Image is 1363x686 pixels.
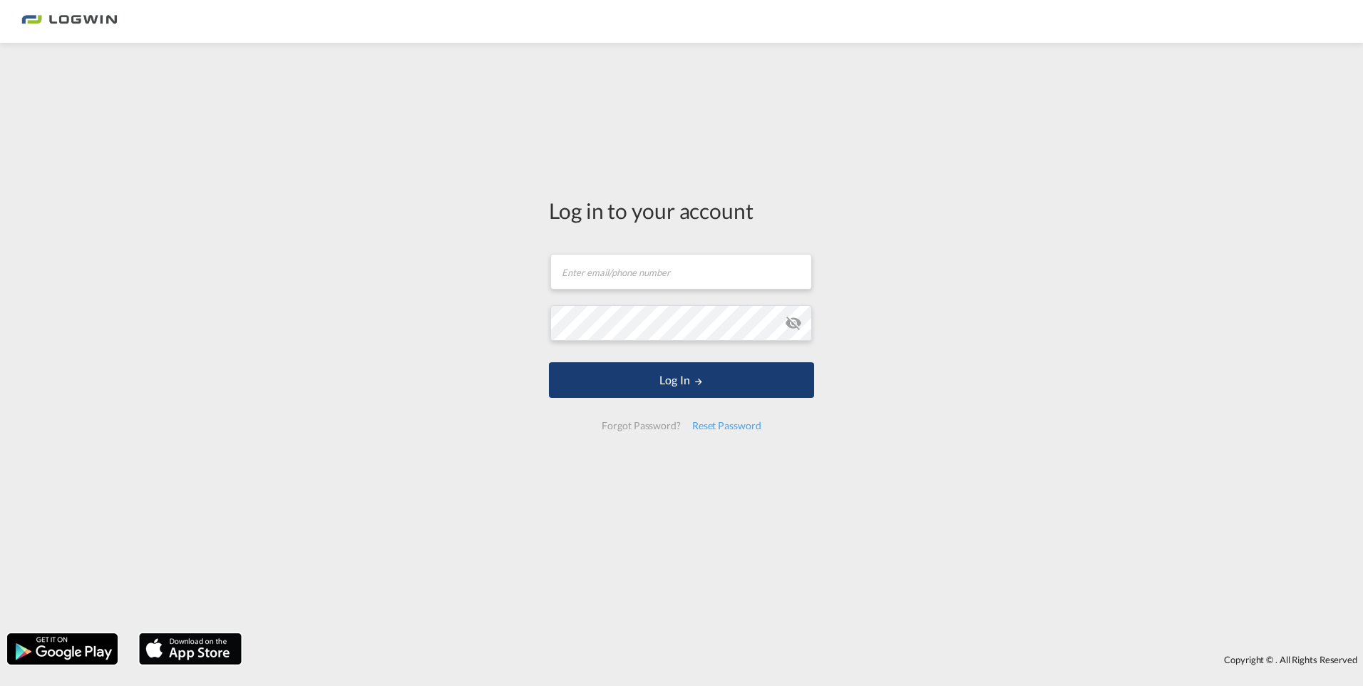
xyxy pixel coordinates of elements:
button: LOGIN [549,362,814,398]
input: Enter email/phone number [550,254,812,290]
md-icon: icon-eye-off [785,314,802,332]
img: bc73a0e0d8c111efacd525e4c8ad7d32.png [21,6,118,38]
div: Forgot Password? [596,413,686,439]
img: google.png [6,632,119,666]
div: Reset Password [686,413,767,439]
div: Copyright © . All Rights Reserved [249,647,1363,672]
div: Log in to your account [549,195,814,225]
img: apple.png [138,632,243,666]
